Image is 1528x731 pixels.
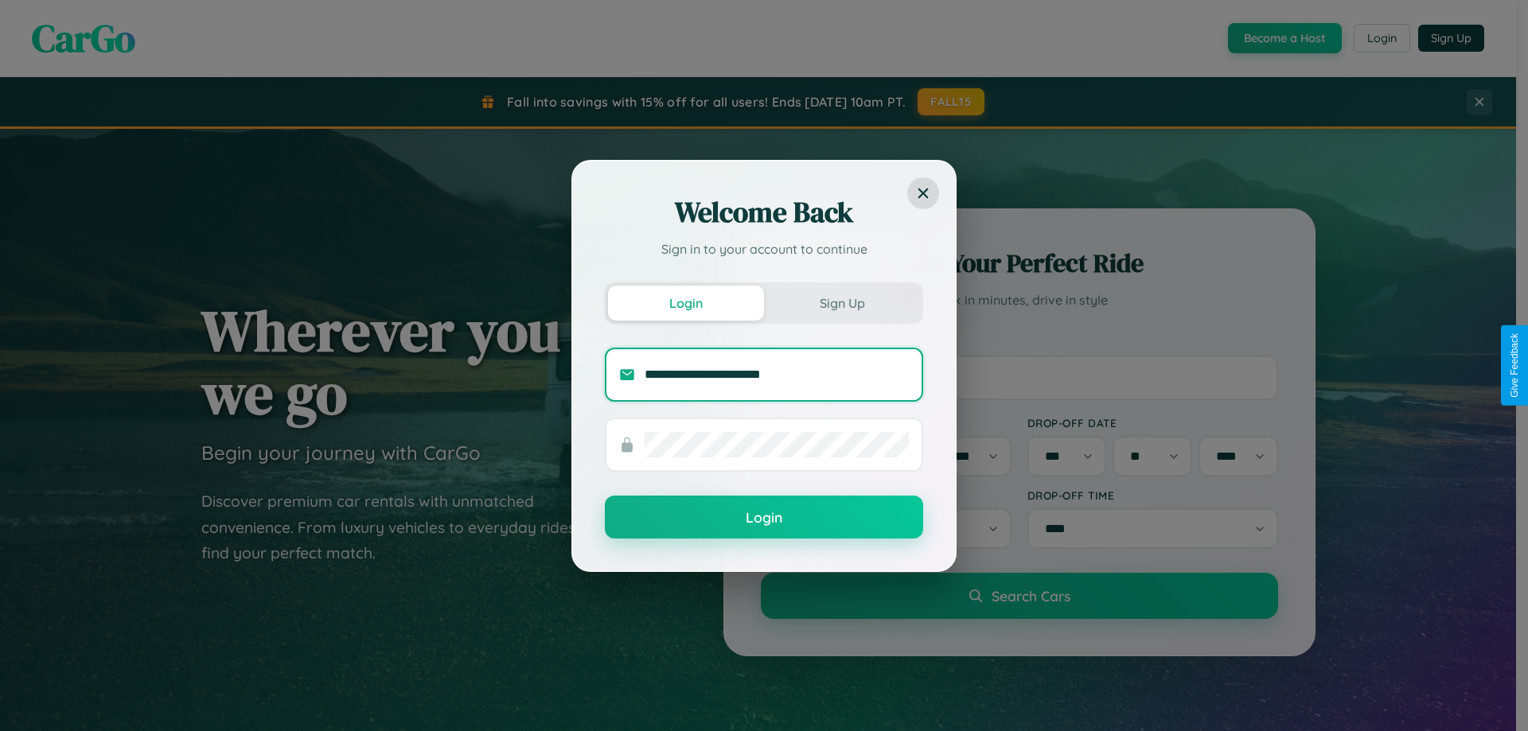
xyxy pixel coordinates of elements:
[605,239,923,259] p: Sign in to your account to continue
[605,496,923,539] button: Login
[1509,333,1520,398] div: Give Feedback
[605,193,923,231] h2: Welcome Back
[608,286,764,321] button: Login
[764,286,920,321] button: Sign Up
